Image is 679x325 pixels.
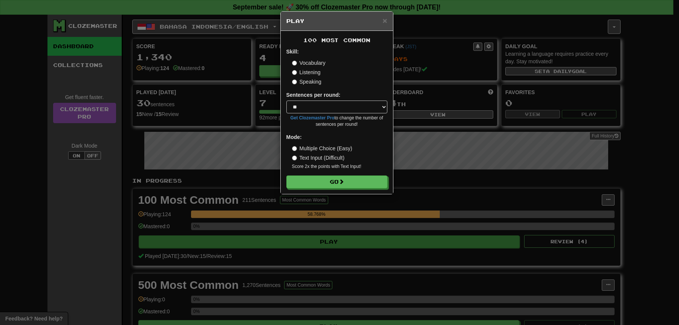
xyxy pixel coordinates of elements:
[382,17,387,24] button: Close
[292,59,326,67] label: Vocabulary
[292,154,345,162] label: Text Input (Difficult)
[286,17,387,25] h5: Play
[286,115,387,128] small: to change the number of sentences per round!
[286,134,302,140] strong: Mode:
[291,115,335,121] a: Get Clozemaster Pro
[292,79,297,84] input: Speaking
[292,69,321,76] label: Listening
[292,70,297,75] input: Listening
[292,78,321,85] label: Speaking
[286,49,299,55] strong: Skill:
[292,145,352,152] label: Multiple Choice (Easy)
[286,175,387,188] button: Go
[303,37,370,43] span: 100 Most Common
[292,61,297,66] input: Vocabulary
[292,163,387,170] small: Score 2x the points with Text Input !
[382,16,387,25] span: ×
[292,156,297,160] input: Text Input (Difficult)
[292,146,297,151] input: Multiple Choice (Easy)
[286,91,341,99] label: Sentences per round:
